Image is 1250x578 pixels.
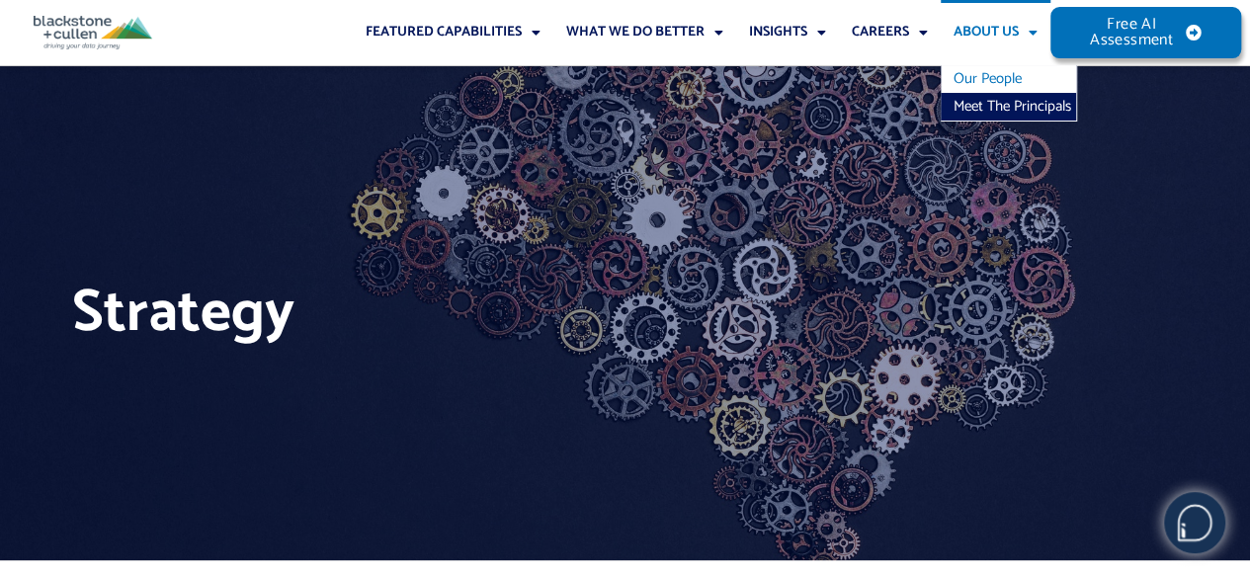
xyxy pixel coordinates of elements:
a: Meet The Principals [941,93,1076,121]
a: Our People [941,65,1076,93]
ul: About Us [941,65,1076,121]
span: Free AI Assessment [1090,17,1173,48]
h1: Strategy [72,272,638,355]
a: Free AI Assessment [1050,7,1241,58]
img: users%2F5SSOSaKfQqXq3cFEnIZRYMEs4ra2%2Fmedia%2Fimages%2F-Bulle%20blanche%20sans%20fond%20%2B%20ma... [1165,493,1224,552]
